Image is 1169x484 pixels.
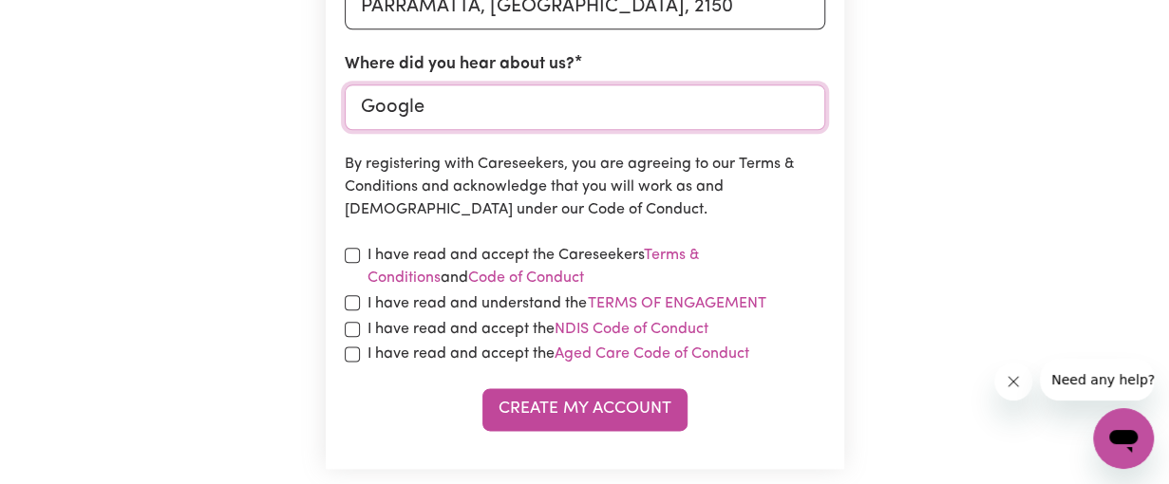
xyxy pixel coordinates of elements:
[468,270,584,286] a: Code of Conduct
[555,346,749,362] a: Aged Care Code of Conduct
[994,363,1032,400] iframe: Close message
[1040,359,1154,400] iframe: Message from company
[1093,408,1154,469] iframe: Button to launch messaging window
[368,244,825,289] label: I have read and accept the Careseekers and
[555,322,708,337] a: NDIS Code of Conduct
[345,52,575,77] label: Where did you hear about us?
[368,291,767,316] label: I have read and understand the
[11,13,115,28] span: Need any help?
[482,388,688,430] button: Create My Account
[368,318,708,341] label: I have read and accept the
[587,291,767,316] button: I have read and understand the
[345,153,825,221] p: By registering with Careseekers, you are agreeing to our Terms & Conditions and acknowledge that ...
[368,343,749,365] label: I have read and accept the
[345,84,825,130] input: e.g. Google, word of mouth etc.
